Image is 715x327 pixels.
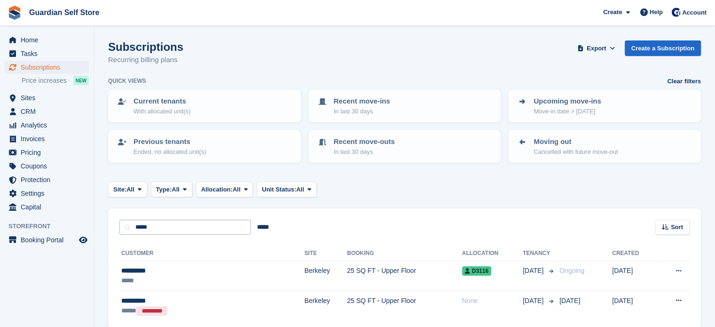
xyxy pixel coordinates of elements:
[334,96,390,107] p: Recent move-ins
[523,246,556,261] th: Tenancy
[113,185,126,194] span: Site:
[5,200,89,214] a: menu
[304,291,347,320] td: Berkeley
[156,185,172,194] span: Type:
[5,119,89,132] a: menu
[134,96,190,107] p: Current tenants
[108,77,146,85] h6: Quick views
[108,55,183,65] p: Recurring billing plans
[523,296,545,306] span: [DATE]
[233,185,241,194] span: All
[671,8,681,17] img: Tom Scott
[576,40,617,56] button: Export
[347,246,462,261] th: Booking
[21,173,77,186] span: Protection
[612,261,657,291] td: [DATE]
[5,105,89,118] a: menu
[21,146,77,159] span: Pricing
[667,77,701,86] a: Clear filters
[334,107,390,116] p: In last 30 days
[534,136,618,147] p: Moving out
[625,40,701,56] a: Create a Subscription
[304,261,347,291] td: Berkeley
[21,91,77,104] span: Sites
[5,160,89,173] a: menu
[21,200,77,214] span: Capital
[134,147,206,157] p: Ended, no allocated unit(s)
[172,185,180,194] span: All
[612,291,657,320] td: [DATE]
[559,267,584,274] span: Ongoing
[5,132,89,145] a: menu
[5,146,89,159] a: menu
[21,187,77,200] span: Settings
[21,233,77,247] span: Booking Portal
[347,291,462,320] td: 25 SQ FT - Upper Floor
[587,44,606,53] span: Export
[309,90,500,121] a: Recent move-ins In last 30 days
[304,246,347,261] th: Site
[22,75,89,86] a: Price increases NEW
[5,187,89,200] a: menu
[603,8,622,17] span: Create
[5,61,89,74] a: menu
[108,182,147,197] button: Site: All
[134,107,190,116] p: With allocated unit(s)
[109,131,300,162] a: Previous tenants Ended, no allocated unit(s)
[262,185,296,194] span: Unit Status:
[73,76,89,85] div: NEW
[682,8,707,17] span: Account
[534,96,601,107] p: Upcoming move-ins
[257,182,316,197] button: Unit Status: All
[201,185,233,194] span: Allocation:
[21,105,77,118] span: CRM
[21,33,77,47] span: Home
[21,47,77,60] span: Tasks
[650,8,663,17] span: Help
[21,132,77,145] span: Invoices
[5,47,89,60] a: menu
[21,61,77,74] span: Subscriptions
[534,107,601,116] p: Move-in date > [DATE]
[134,136,206,147] p: Previous tenants
[5,173,89,186] a: menu
[296,185,304,194] span: All
[151,182,192,197] button: Type: All
[8,6,22,20] img: stora-icon-8386f47178a22dfd0bd8f6a31ec36ba5ce8667c1dd55bd0f319d3a0aa187defe.svg
[8,222,94,231] span: Storefront
[196,182,253,197] button: Allocation: All
[5,233,89,247] a: menu
[22,76,67,85] span: Price increases
[612,246,657,261] th: Created
[509,131,700,162] a: Moving out Cancelled with future move-out
[462,296,523,306] div: None
[21,119,77,132] span: Analytics
[509,90,700,121] a: Upcoming move-ins Move-in date > [DATE]
[534,147,618,157] p: Cancelled with future move-out
[334,136,395,147] p: Recent move-outs
[671,223,683,232] span: Sort
[523,266,545,276] span: [DATE]
[108,40,183,53] h1: Subscriptions
[309,131,500,162] a: Recent move-outs In last 30 days
[5,33,89,47] a: menu
[126,185,134,194] span: All
[462,246,523,261] th: Allocation
[109,90,300,121] a: Current tenants With allocated unit(s)
[559,297,580,304] span: [DATE]
[25,5,103,20] a: Guardian Self Store
[334,147,395,157] p: In last 30 days
[462,266,491,276] span: D3116
[5,91,89,104] a: menu
[347,261,462,291] td: 25 SQ FT - Upper Floor
[119,246,304,261] th: Customer
[21,160,77,173] span: Coupons
[78,234,89,246] a: Preview store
